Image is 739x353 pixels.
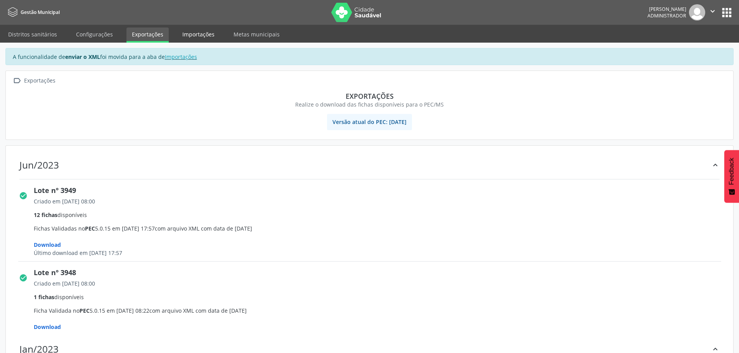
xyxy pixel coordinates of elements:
[19,159,59,170] div: Jun/2023
[728,158,735,185] span: Feedback
[149,307,247,314] span: com arquivo XML com data de [DATE]
[34,241,61,248] span: Download
[34,323,61,331] span: Download
[711,159,720,170] div: keyboard_arrow_up
[34,185,727,196] div: Lote nº 3949
[689,4,705,21] img: img
[17,92,722,100] div: Exportações
[19,274,28,282] i: check_circle
[34,293,727,301] div: disponíveis
[34,293,54,301] span: 1 fichas
[34,279,727,331] span: Ficha Validada no 5.0.15 em [DATE] 08:22
[34,197,727,257] span: Fichas Validadas no 5.0.15 em [DATE] 17:57
[647,12,686,19] span: Administrador
[5,6,60,19] a: Gestão Municipal
[34,279,727,288] div: Criado em [DATE] 08:00
[71,28,118,41] a: Configurações
[724,150,739,203] button: Feedback - Mostrar pesquisa
[155,225,252,232] span: com arquivo XML com data de [DATE]
[708,7,717,15] i: 
[34,211,727,219] div: disponíveis
[5,48,734,65] div: A funcionalidade de foi movida para a aba de
[711,161,720,169] i: keyboard_arrow_up
[19,191,28,200] i: check_circle
[3,28,62,41] a: Distritos sanitários
[327,114,412,130] span: Versão atual do PEC: [DATE]
[34,197,727,205] div: Criado em [DATE] 08:00
[22,75,57,86] div: Exportações
[80,307,90,314] span: PEC
[34,267,727,278] div: Lote nº 3948
[165,53,197,60] a: Importações
[228,28,285,41] a: Metas municipais
[21,9,60,15] span: Gestão Municipal
[720,6,734,19] button: apps
[126,28,169,43] a: Exportações
[177,28,220,41] a: Importações
[705,4,720,21] button: 
[11,75,22,86] i: 
[34,249,727,257] div: Último download em [DATE] 17:57
[34,211,57,219] span: 12 fichas
[11,75,57,86] a:  Exportações
[65,53,100,60] strong: enviar o XML
[85,225,95,232] span: PEC
[647,6,686,12] div: [PERSON_NAME]
[17,100,722,108] div: Realize o download das fichas disponíveis para o PEC/MS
